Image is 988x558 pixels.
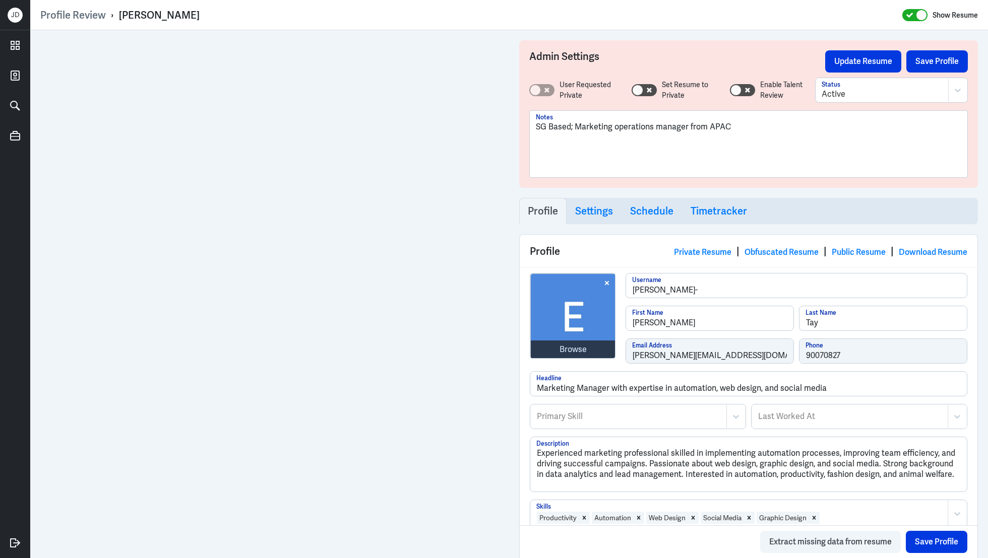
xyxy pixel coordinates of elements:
[809,512,820,524] div: Remove Graphic Design
[701,512,744,524] div: Social Media
[825,50,901,73] button: Update Resume
[40,9,106,22] a: Profile Review
[645,511,700,525] div: Web DesignRemove Web Design
[760,531,901,553] button: Extract missing data from resume
[674,247,731,257] a: Private Resume
[674,244,967,259] div: | | |
[626,273,967,298] input: Username
[799,306,967,330] input: Last Name
[633,512,644,524] div: Remove Automation
[630,205,673,217] h3: Schedule
[106,9,119,22] p: ›
[688,512,699,524] div: Remove Web Design
[560,80,622,101] label: User Requested Private
[531,274,615,359] img: avatar.jpg
[906,531,967,553] button: Save Profile
[744,512,755,524] div: Remove Social Media
[529,50,825,73] h3: Admin Settings
[646,512,688,524] div: Web Design
[662,80,720,101] label: Set Resume to Private
[799,339,967,363] input: Phone
[579,512,590,524] div: Remove Productivity
[933,9,978,22] label: Show Resume
[760,80,815,101] label: Enable Talent Review
[575,205,613,217] h3: Settings
[530,372,967,396] input: Headline
[626,339,793,363] input: Email Address
[592,512,633,524] div: Automation
[700,511,756,525] div: Social MediaRemove Social Media
[757,512,809,524] div: Graphic Design
[691,205,747,217] h3: Timetracker
[40,40,499,548] iframe: https://ppcdn.hiredigital.com/register/a4cc35a6/resumes/969544348/2023_Eleanor_Tay_CV.pdf?Expires...
[832,247,886,257] a: Public Resume
[626,306,793,330] input: First Name
[530,437,967,492] textarea: Experienced marketing professional skilled in implementing automation processes, improving team e...
[537,512,579,524] div: Productivity
[906,50,968,73] button: Save Profile
[560,343,587,356] div: Browse
[119,9,200,22] div: [PERSON_NAME]
[899,247,967,257] a: Download Resume
[8,8,23,23] div: J D
[520,235,977,267] div: Profile
[756,511,821,525] div: Graphic DesignRemove Graphic Design
[591,511,645,525] div: AutomationRemove Automation
[528,205,558,217] h3: Profile
[536,121,961,133] p: SG Based; Marketing operations manager from APAC
[536,511,591,525] div: ProductivityRemove Productivity
[745,247,819,257] a: Obfuscated Resume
